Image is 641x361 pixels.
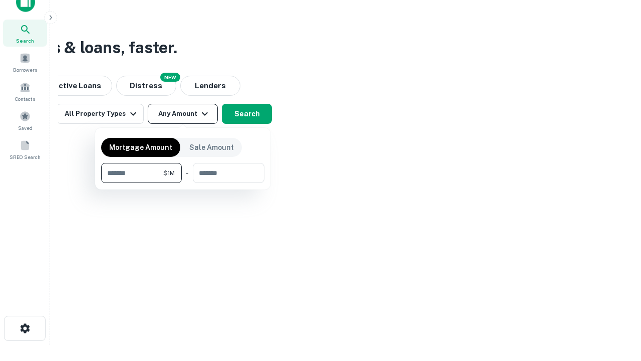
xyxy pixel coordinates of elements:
p: Mortgage Amount [109,142,172,153]
div: - [186,163,189,183]
iframe: Chat Widget [591,281,641,329]
span: $1M [163,168,175,177]
p: Sale Amount [189,142,234,153]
